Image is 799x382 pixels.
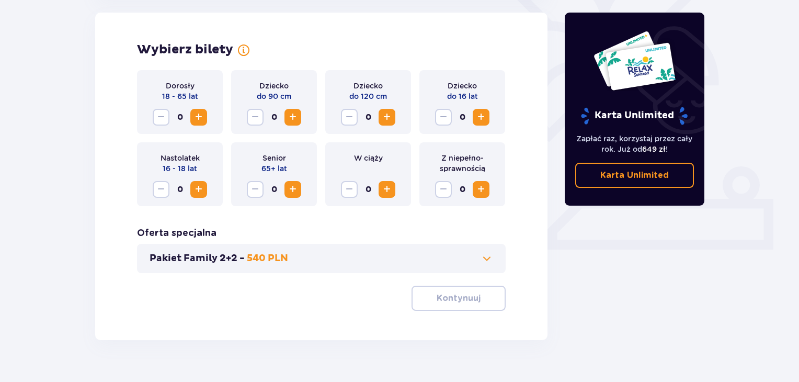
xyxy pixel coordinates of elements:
[166,81,195,91] p: Dorosły
[600,170,669,181] p: Karta Unlimited
[412,286,506,311] button: Kontynuuj
[247,252,288,265] p: 540 PLN
[379,109,395,126] button: Increase
[172,181,188,198] span: 0
[349,91,387,102] p: do 120 cm
[190,109,207,126] button: Increase
[162,91,198,102] p: 18 - 65 lat
[163,163,197,174] p: 16 - 18 lat
[437,293,481,304] p: Kontynuuj
[247,109,264,126] button: Decrease
[575,133,694,154] p: Zapłać raz, korzystaj przez cały rok. Już od !
[580,107,689,125] p: Karta Unlimited
[435,109,452,126] button: Decrease
[379,181,395,198] button: Increase
[341,109,358,126] button: Decrease
[150,252,245,265] p: Pakiet Family 2+2 -
[575,163,694,188] a: Karta Unlimited
[153,181,169,198] button: Decrease
[473,109,489,126] button: Increase
[642,145,666,153] span: 649 zł
[247,181,264,198] button: Decrease
[172,109,188,126] span: 0
[473,181,489,198] button: Increase
[150,252,493,265] button: Pakiet Family 2+2 -540 PLN
[137,227,216,240] p: Oferta specjalna
[259,81,289,91] p: Dziecko
[360,181,376,198] span: 0
[447,91,478,102] p: do 16 lat
[257,91,291,102] p: do 90 cm
[266,109,282,126] span: 0
[261,163,287,174] p: 65+ lat
[360,109,376,126] span: 0
[153,109,169,126] button: Decrease
[284,181,301,198] button: Increase
[354,153,383,163] p: W ciąży
[448,81,477,91] p: Dziecko
[190,181,207,198] button: Increase
[428,153,497,174] p: Z niepełno­sprawnością
[454,109,471,126] span: 0
[284,109,301,126] button: Increase
[137,42,233,58] p: Wybierz bilety
[353,81,383,91] p: Dziecko
[266,181,282,198] span: 0
[262,153,286,163] p: Senior
[435,181,452,198] button: Decrease
[161,153,200,163] p: Nastolatek
[341,181,358,198] button: Decrease
[454,181,471,198] span: 0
